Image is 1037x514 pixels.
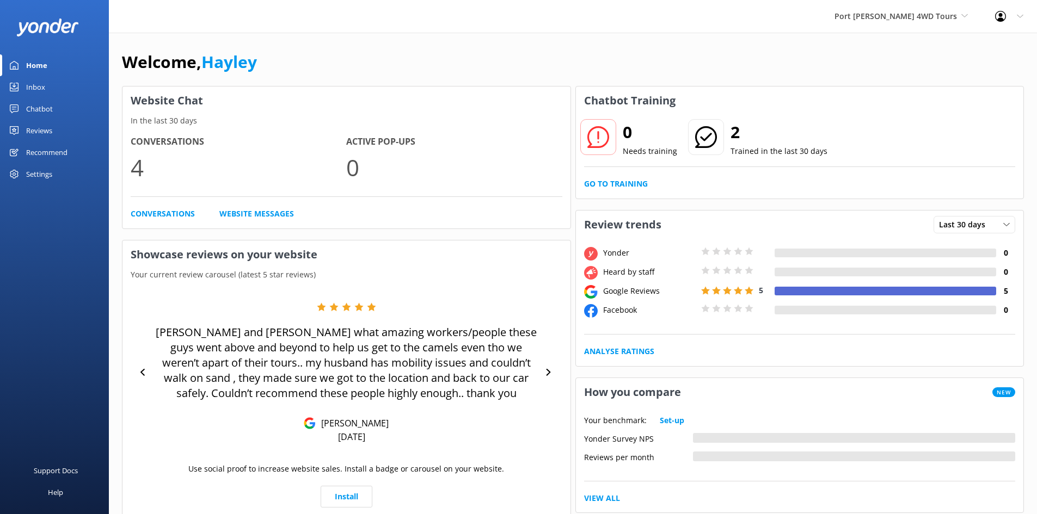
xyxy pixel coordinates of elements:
[131,149,346,185] p: 4
[122,115,570,127] p: In the last 30 days
[600,266,698,278] div: Heard by staff
[26,120,52,141] div: Reviews
[584,345,654,357] a: Analyse Ratings
[122,86,570,115] h3: Website Chat
[152,325,541,401] p: [PERSON_NAME] and [PERSON_NAME] what amazing workers/people these guys went above and beyond to h...
[834,11,957,21] span: Port [PERSON_NAME] 4WD Tours
[26,54,47,76] div: Home
[131,135,346,149] h4: Conversations
[584,492,620,504] a: View All
[34,460,78,481] div: Support Docs
[26,76,45,98] div: Inbox
[992,387,1015,397] span: New
[219,208,294,220] a: Website Messages
[600,285,698,297] div: Google Reviews
[26,98,53,120] div: Chatbot
[939,219,992,231] span: Last 30 days
[346,149,562,185] p: 0
[996,247,1015,259] h4: 0
[16,18,79,36] img: yonder-white-logo.png
[623,119,677,145] h2: 0
[188,463,504,475] p: Use social proof to increase website sales. Install a badge or carousel on your website.
[26,141,68,163] div: Recommend
[346,135,562,149] h4: Active Pop-ups
[122,269,570,281] p: Your current review carousel (latest 5 star reviews)
[731,119,827,145] h2: 2
[338,431,365,443] p: [DATE]
[576,86,684,115] h3: Chatbot Training
[576,210,670,239] h3: Review trends
[576,378,689,406] h3: How you compare
[584,451,693,461] div: Reviews per month
[316,417,389,429] p: [PERSON_NAME]
[759,285,763,295] span: 5
[731,145,827,157] p: Trained in the last 30 days
[660,414,684,426] a: Set-up
[122,240,570,269] h3: Showcase reviews on your website
[600,304,698,316] div: Facebook
[584,433,693,443] div: Yonder Survey NPS
[996,304,1015,316] h4: 0
[321,486,372,507] a: Install
[996,266,1015,278] h4: 0
[48,481,63,503] div: Help
[201,51,257,73] a: Hayley
[600,247,698,259] div: Yonder
[584,178,648,190] a: Go to Training
[623,145,677,157] p: Needs training
[996,285,1015,297] h4: 5
[131,208,195,220] a: Conversations
[304,417,316,429] img: Google Reviews
[122,49,257,75] h1: Welcome,
[584,414,647,426] p: Your benchmark:
[26,163,52,185] div: Settings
